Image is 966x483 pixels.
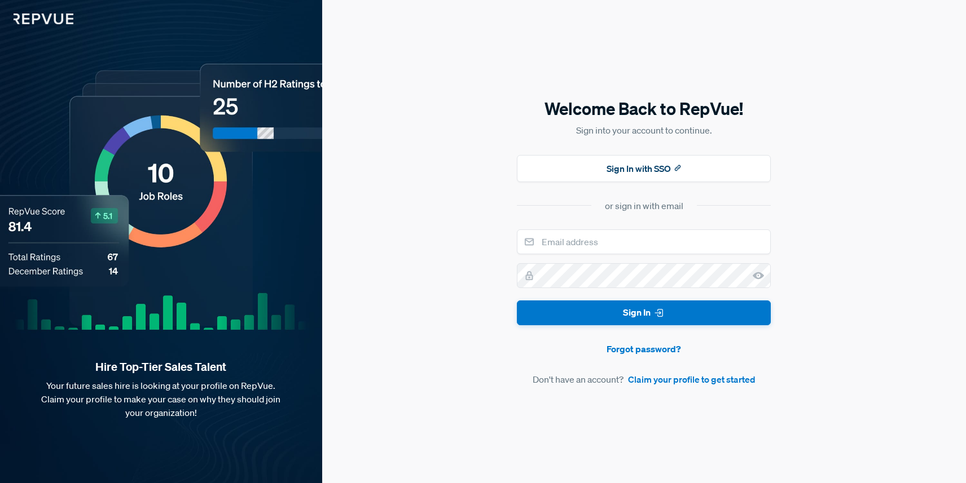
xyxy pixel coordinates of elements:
[18,379,304,419] p: Your future sales hire is looking at your profile on RepVue. Claim your profile to make your case...
[517,155,771,182] button: Sign In with SSO
[517,300,771,326] button: Sign In
[517,97,771,121] h5: Welcome Back to RepVue!
[517,342,771,356] a: Forgot password?
[517,229,771,254] input: Email address
[605,199,683,212] div: or sign in with email
[628,373,756,386] a: Claim your profile to get started
[517,373,771,386] article: Don't have an account?
[517,123,771,137] p: Sign into your account to continue.
[18,360,304,374] strong: Hire Top-Tier Sales Talent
